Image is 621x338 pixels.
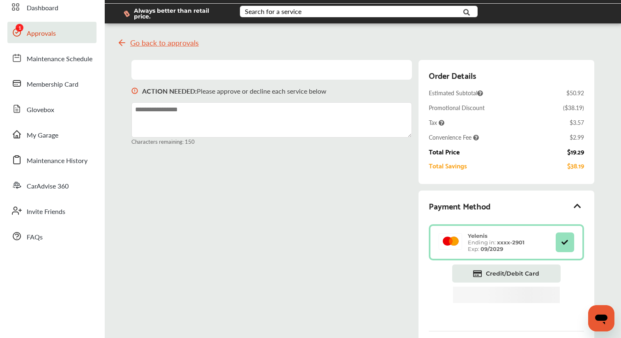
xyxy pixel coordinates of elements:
img: svg+xml;base64,PHN2ZyB3aWR0aD0iMTYiIGhlaWdodD0iMTciIHZpZXdCb3g9IjAgMCAxNiAxNyIgZmlsbD0ibm9uZSIgeG... [131,80,138,102]
span: Convenience Fee [429,133,479,141]
div: Total Price [429,148,460,155]
div: Promotional Discount [429,103,485,112]
div: Total Savings [429,162,467,169]
img: dollor_label_vector.a70140d1.svg [124,10,130,17]
a: Credit/Debit Card [452,264,561,283]
span: Estimated Subtotal [429,89,483,97]
img: svg+xml;base64,PHN2ZyB4bWxucz0iaHR0cDovL3d3dy53My5vcmcvMjAwMC9zdmciIHdpZHRoPSIyNCIgaGVpZ2h0PSIyNC... [117,38,127,48]
div: Search for a service [245,8,301,15]
div: $2.99 [570,133,584,141]
iframe: PayPal [453,287,560,324]
span: Credit/Debit Card [486,270,539,277]
span: Maintenance History [27,156,87,166]
div: $3.57 [570,118,584,126]
a: My Garage [7,124,97,145]
div: Order Details [429,68,476,82]
span: My Garage [27,130,58,141]
p: Please approve or decline each service below [142,86,327,96]
small: Characters remaining: 150 [131,138,412,145]
span: Invite Friends [27,207,65,217]
span: Glovebox [27,105,54,115]
a: CarAdvise 360 [7,175,97,196]
strong: xxxx- 2901 [497,239,524,246]
div: Ending in: Exp: [464,232,529,252]
div: $19.29 [567,148,584,155]
a: FAQs [7,225,97,247]
span: Always better than retail price. [134,8,227,19]
span: Go back to approvals [130,39,199,47]
span: CarAdvise 360 [27,181,69,192]
a: Approvals [7,22,97,43]
strong: Yelenis [468,232,488,239]
div: $50.92 [566,89,584,97]
span: Maintenance Schedule [27,54,92,64]
a: Maintenance History [7,149,97,170]
div: Payment Method [429,199,584,213]
div: ( $38.19 ) [563,103,584,112]
a: Membership Card [7,73,97,94]
div: $38.19 [567,162,584,169]
b: ACTION NEEDED : [142,86,197,96]
span: FAQs [27,232,43,243]
a: Invite Friends [7,200,97,221]
iframe: Button to launch messaging window [588,305,614,331]
span: Dashboard [27,3,58,14]
strong: 09/2029 [481,246,503,252]
span: Tax [429,118,444,126]
a: Maintenance Schedule [7,47,97,69]
span: Membership Card [27,79,78,90]
a: Glovebox [7,98,97,120]
span: Approvals [27,28,56,39]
